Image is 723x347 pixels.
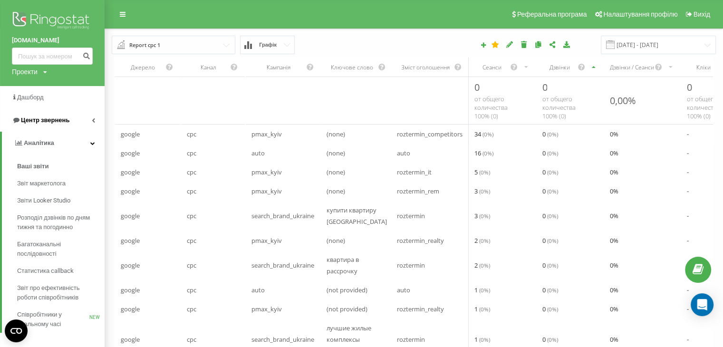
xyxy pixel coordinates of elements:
[187,235,196,246] span: cpc
[251,235,282,246] span: pmax_kyiv
[610,63,655,71] div: Дзвінки / Сеанси
[542,166,558,178] span: 0
[687,284,689,296] span: -
[474,147,493,159] span: 16
[610,94,636,107] div: 0,00%
[547,149,558,157] span: ( 0 %)
[687,166,689,178] span: -
[474,235,490,246] span: 2
[12,48,93,65] input: Пошук за номером
[187,260,196,271] span: cpc
[610,147,618,159] span: 0 %
[542,210,558,222] span: 0
[687,147,689,159] span: -
[534,41,542,48] i: Копіювати звіт
[5,319,28,342] button: Open CMP widget
[187,210,196,222] span: cpc
[251,166,282,178] span: pmax_kyiv
[542,147,558,159] span: 0
[691,293,713,316] div: Open Intercom Messenger
[17,94,44,101] span: Дашборд
[542,63,577,71] div: Дзвінки
[610,303,618,315] span: 0 %
[121,210,140,222] span: google
[610,166,618,178] span: 0 %
[687,185,689,197] span: -
[17,266,74,276] span: Статистика callback
[474,185,490,197] span: 3
[121,303,140,315] span: google
[17,192,105,209] a: Звіти Looker Studio
[542,95,575,120] span: от общего количества 100% ( 0 )
[479,237,490,244] span: ( 0 %)
[547,187,558,195] span: ( 0 %)
[251,128,282,140] span: pmax_kyiv
[479,168,490,176] span: ( 0 %)
[610,284,618,296] span: 0 %
[251,147,265,159] span: auto
[474,128,493,140] span: 34
[397,303,444,315] span: roztermin_realty
[327,63,377,71] div: Ключове слово
[397,235,444,246] span: roztermin_realty
[251,185,282,197] span: pmax_kyiv
[549,41,557,48] i: Поділитися налаштуваннями звіту
[474,63,510,71] div: Сеанси
[121,147,140,159] span: google
[251,260,314,271] span: search_brand_ukraine
[121,284,140,296] span: google
[542,235,558,246] span: 0
[121,260,140,271] span: google
[121,185,140,197] span: google
[259,42,277,48] span: Графік
[547,336,558,343] span: ( 0 %)
[17,240,100,259] span: Багатоканальні послідовності
[479,187,490,195] span: ( 0 %)
[397,147,410,159] span: auto
[547,168,558,176] span: ( 0 %)
[187,185,196,197] span: cpc
[610,260,618,271] span: 0 %
[12,36,93,45] a: [DOMAIN_NAME]
[187,166,196,178] span: cpc
[610,235,618,246] span: 0 %
[12,67,38,77] div: Проекти
[121,166,140,178] span: google
[187,63,230,71] div: Канал
[327,147,345,159] span: (none)
[474,210,490,222] span: 3
[687,210,689,222] span: -
[547,237,558,244] span: ( 0 %)
[520,41,528,48] i: Видалити звіт
[17,196,70,205] span: Звіти Looker Studio
[542,260,558,271] span: 0
[17,236,105,262] a: Багатоканальні послідовності
[397,128,463,140] span: roztermin_competitors
[17,209,105,236] a: Розподіл дзвінків по дням тижня та погодинно
[187,284,196,296] span: cpc
[603,10,677,18] span: Налаштування профілю
[547,286,558,294] span: ( 0 %)
[542,81,547,94] span: 0
[479,212,490,220] span: ( 0 %)
[2,132,105,154] a: Аналiтика
[482,149,493,157] span: ( 0 %)
[17,283,100,302] span: Звіт про ефективність роботи співробітників
[547,130,558,138] span: ( 0 %)
[687,128,689,140] span: -
[251,210,314,222] span: search_brand_ukraine
[327,185,345,197] span: (none)
[327,284,367,296] span: (not provided)
[547,305,558,313] span: ( 0 %)
[479,286,490,294] span: ( 0 %)
[687,334,689,345] span: -
[687,303,689,315] span: -
[251,63,306,71] div: Кампанія
[187,334,196,345] span: cpc
[17,158,105,175] a: Ваші звіти
[474,166,490,178] span: 5
[17,310,89,329] span: Співробітники у реальному часі
[397,185,439,197] span: roztermin_rem
[327,235,345,246] span: (none)
[687,95,720,120] span: от общего количества 100% ( 0 )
